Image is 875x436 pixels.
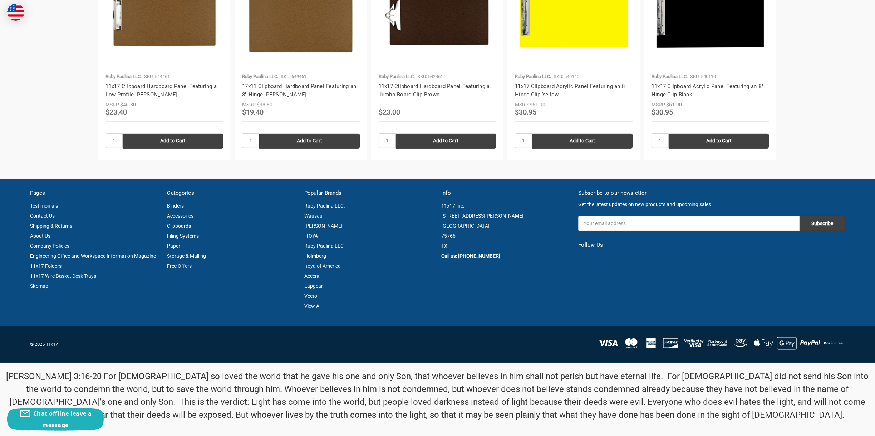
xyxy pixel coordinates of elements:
[30,203,58,209] a: Testimonials
[304,283,323,289] a: Lapgear
[304,263,341,269] a: Itoya of America
[304,273,320,279] a: Accent
[30,253,156,259] a: Engineering Office and Workspace Information Magazine
[304,223,343,229] a: [PERSON_NAME]
[242,108,264,116] span: $19.40
[167,243,180,249] a: Paper
[257,102,272,107] span: $38.80
[304,233,318,239] a: ITOYA
[242,101,256,108] div: MSRP
[690,73,716,80] p: SKU: 540110
[652,101,665,108] div: MSRP
[304,213,323,219] a: Wausau
[7,408,104,431] button: Chat offline leave a message
[441,189,571,197] h5: Info
[167,263,192,269] a: Free Offers
[259,134,360,149] input: Add to Cart
[304,189,434,197] h5: Popular Brands
[30,223,72,229] a: Shipping & Returns
[281,73,306,80] p: SKU: 649461
[30,273,96,279] a: 11x17 Wire Basket Desk Trays
[30,213,55,219] a: Contact Us
[106,108,127,116] span: $23.40
[652,73,688,80] p: Ruby Paulina LLC.
[304,293,317,299] a: Vecto
[379,108,400,116] span: $23.00
[417,73,443,80] p: SKU: 542461
[167,233,199,239] a: Filing Systems
[30,341,434,348] p: © 2025 11x17
[167,189,296,197] h5: Categories
[304,243,344,249] a: Ruby Paulina LLC
[379,73,415,80] p: Ruby Paulina LLC.
[30,263,62,269] a: 11x17 Folders
[106,83,217,98] a: 11x17 Clipboard Hardboard Panel Featuring a Low Profile [PERSON_NAME]
[304,203,345,209] a: Ruby Paulina LLC.
[106,101,119,108] div: MSRP
[30,233,50,239] a: About Us
[669,134,769,149] input: Add to Cart
[30,189,159,197] h5: Pages
[652,83,763,98] a: 11x17 Clipboard Acrylic Panel Featuring an 8" Hinge Clip Black
[578,241,845,249] h5: Follow Us
[515,101,529,108] div: MSRP
[242,73,278,80] p: Ruby Paulina LLC.
[304,253,326,259] a: Holmberg
[121,102,136,107] span: $46.80
[515,83,626,98] a: 11x17 Clipboard Acrylic Panel Featuring an 8" Hinge Clip Yellow
[379,83,490,98] a: 11x17 Clipboard Hardboard Panel Featuring a Jumbo Board Clip Brown
[530,102,545,107] span: $61.90
[652,108,673,116] span: $30.95
[167,213,193,219] a: Accessories
[144,73,170,80] p: SKU: 544461
[4,370,871,421] p: [PERSON_NAME] 3:16-20 For [DEMOGRAPHIC_DATA] so loved the world that he gave his one and only Son...
[554,73,579,80] p: SKU: 540140
[33,410,92,429] span: Chat offline leave a message
[167,253,206,259] a: Storage & Mailing
[106,73,142,80] p: Ruby Paulina LLC.
[242,83,356,98] a: 17x11 Clipboard Hardboard Panel Featuring an 8" Hinge [PERSON_NAME]
[123,134,223,149] input: Add to Cart
[7,4,24,21] img: duty and tax information for United States
[666,102,682,107] span: $61.90
[532,134,633,149] input: Add to Cart
[578,216,800,231] input: Your email address
[441,201,571,251] address: 11x17 Inc. [STREET_ADDRESS][PERSON_NAME] [GEOGRAPHIC_DATA] 75766 TX
[441,253,500,259] a: Call us: [PHONE_NUMBER]
[396,134,496,149] input: Add to Cart
[515,73,551,80] p: Ruby Paulina LLC.
[304,303,321,309] a: View All
[167,223,191,229] a: Clipboards
[800,216,845,231] input: Subscribe
[578,189,845,197] h5: Subscribe to our newsletter
[167,203,184,209] a: Binders
[30,243,69,249] a: Company Policies
[578,201,845,208] p: Get the latest updates on new products and upcoming sales
[515,108,536,116] span: $30.95
[30,283,48,289] a: Sitemap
